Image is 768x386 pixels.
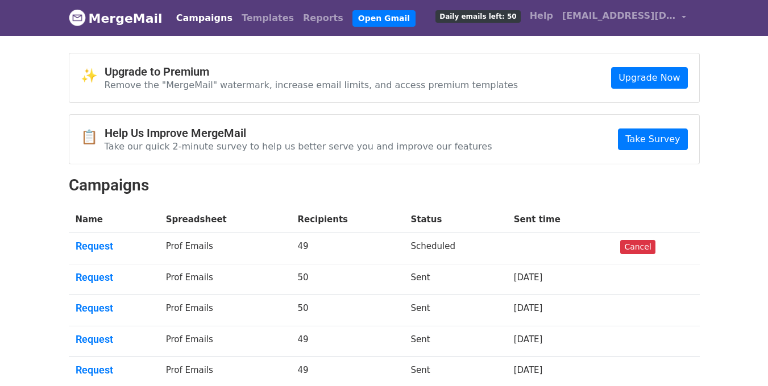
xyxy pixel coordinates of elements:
[69,206,159,233] th: Name
[711,331,768,386] iframe: Chat Widget
[290,206,404,233] th: Recipients
[514,334,543,345] a: [DATE]
[76,364,152,376] a: Request
[76,302,152,314] a: Request
[514,303,543,313] a: [DATE]
[404,206,507,233] th: Status
[105,126,492,140] h4: Help Us Improve MergeMail
[159,264,291,295] td: Prof Emails
[290,295,404,326] td: 50
[298,7,348,30] a: Reports
[620,240,655,254] a: Cancel
[404,264,507,295] td: Sent
[558,5,691,31] a: [EMAIL_ADDRESS][DOMAIN_NAME]
[435,10,520,23] span: Daily emails left: 50
[514,272,543,283] a: [DATE]
[431,5,525,27] a: Daily emails left: 50
[159,233,291,264] td: Prof Emails
[172,7,237,30] a: Campaigns
[404,233,507,264] td: Scheduled
[290,233,404,264] td: 49
[76,240,152,252] a: Request
[76,271,152,284] a: Request
[514,365,543,375] a: [DATE]
[618,128,687,150] a: Take Survey
[105,140,492,152] p: Take our quick 2-minute survey to help us better serve you and improve our features
[105,79,518,91] p: Remove the "MergeMail" watermark, increase email limits, and access premium templates
[290,326,404,357] td: 49
[159,206,291,233] th: Spreadsheet
[159,326,291,357] td: Prof Emails
[525,5,558,27] a: Help
[611,67,687,89] a: Upgrade Now
[237,7,298,30] a: Templates
[69,176,700,195] h2: Campaigns
[69,6,163,30] a: MergeMail
[81,129,105,146] span: 📋
[105,65,518,78] h4: Upgrade to Premium
[507,206,614,233] th: Sent time
[81,68,105,84] span: ✨
[159,295,291,326] td: Prof Emails
[69,9,86,26] img: MergeMail logo
[404,295,507,326] td: Sent
[404,326,507,357] td: Sent
[562,9,676,23] span: [EMAIL_ADDRESS][DOMAIN_NAME]
[352,10,416,27] a: Open Gmail
[290,264,404,295] td: 50
[76,333,152,346] a: Request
